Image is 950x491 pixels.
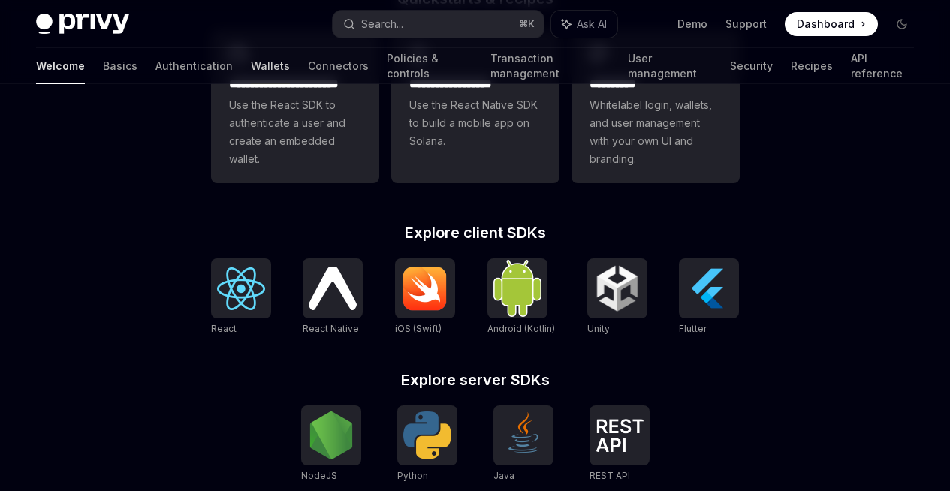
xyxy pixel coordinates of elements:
[677,17,707,32] a: Demo
[493,405,553,483] a: JavaJava
[155,48,233,84] a: Authentication
[301,470,337,481] span: NodeJS
[487,323,555,334] span: Android (Kotlin)
[229,96,361,168] span: Use the React SDK to authenticate a user and create an embedded wallet.
[303,258,363,336] a: React NativeReact Native
[590,470,630,481] span: REST API
[577,17,607,32] span: Ask AI
[397,405,457,483] a: PythonPython
[519,18,535,30] span: ⌘ K
[303,323,359,334] span: React Native
[590,405,650,483] a: REST APIREST API
[490,48,609,84] a: Transaction management
[791,48,833,84] a: Recipes
[211,372,740,387] h2: Explore server SDKs
[387,48,472,84] a: Policies & controls
[333,11,544,38] button: Search...⌘K
[499,411,547,459] img: Java
[730,48,773,84] a: Security
[493,470,514,481] span: Java
[403,411,451,459] img: Python
[36,14,129,35] img: dark logo
[596,419,644,452] img: REST API
[251,48,290,84] a: Wallets
[628,48,713,84] a: User management
[211,225,740,240] h2: Explore client SDKs
[309,267,357,309] img: React Native
[679,258,739,336] a: FlutterFlutter
[103,48,137,84] a: Basics
[36,48,85,84] a: Welcome
[307,411,355,459] img: NodeJS
[487,258,555,336] a: Android (Kotlin)Android (Kotlin)
[397,470,428,481] span: Python
[551,11,617,38] button: Ask AI
[725,17,767,32] a: Support
[395,323,442,334] span: iOS (Swift)
[587,323,610,334] span: Unity
[391,30,559,183] a: **** **** **** ***Use the React Native SDK to build a mobile app on Solana.
[587,258,647,336] a: UnityUnity
[679,323,707,334] span: Flutter
[785,12,878,36] a: Dashboard
[851,48,914,84] a: API reference
[890,12,914,36] button: Toggle dark mode
[685,264,733,312] img: Flutter
[211,323,237,334] span: React
[401,266,449,311] img: iOS (Swift)
[395,258,455,336] a: iOS (Swift)iOS (Swift)
[409,96,541,150] span: Use the React Native SDK to build a mobile app on Solana.
[301,405,361,483] a: NodeJSNodeJS
[217,267,265,310] img: React
[211,258,271,336] a: ReactReact
[593,264,641,312] img: Unity
[361,15,403,33] div: Search...
[590,96,722,168] span: Whitelabel login, wallets, and user management with your own UI and branding.
[493,260,541,316] img: Android (Kotlin)
[572,30,740,183] a: **** *****Whitelabel login, wallets, and user management with your own UI and branding.
[308,48,369,84] a: Connectors
[797,17,855,32] span: Dashboard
